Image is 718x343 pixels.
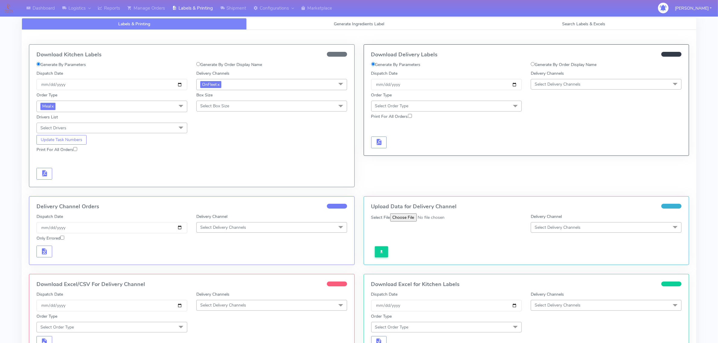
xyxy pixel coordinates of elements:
label: Order Type [36,92,57,98]
label: Order Type [36,313,57,319]
span: Select Delivery Channels [200,225,246,230]
a: x [217,81,220,87]
span: Select Delivery Channels [535,225,580,230]
span: Select Delivery Channels [535,302,580,308]
span: Select Order Type [375,324,409,330]
ul: Tabs [22,18,696,30]
h4: Download Delivery Labels [371,52,682,58]
span: Select Delivery Channels [200,302,246,308]
label: Dispatch Date [371,291,398,297]
label: Drivers List [36,114,58,120]
label: Dispatch Date [36,291,63,297]
button: Update Task Numbers [36,135,87,145]
label: Dispatch Date [371,70,398,77]
label: Box Size [196,92,213,98]
label: Delivery Channels [196,70,229,77]
span: Select Box Size [200,103,229,109]
span: Select Delivery Channels [535,81,580,87]
h4: Download Excel/CSV For Delivery Channel [36,282,347,288]
label: Generate By Parameters [36,61,86,68]
span: Search Labels & Excels [562,21,606,27]
label: Delivery Channel [531,213,562,220]
label: Delivery Channels [531,70,564,77]
h4: Download Kitchen Labels [36,52,347,58]
h4: Download Excel for Kitchen Labels [371,282,682,288]
label: Delivery Channels [531,291,564,297]
h4: Upload Data for Delivery Channel [371,204,682,210]
label: Order Type [371,92,392,98]
input: Only Errored [60,236,64,240]
label: Delivery Channels [196,291,229,297]
label: Dispatch Date [36,70,63,77]
label: Generate By Parameters [371,61,421,68]
label: Order Type [371,313,392,319]
span: Select Drivers [40,125,66,131]
span: Select Order Type [40,324,74,330]
input: Print For All Orders [73,147,77,151]
span: OnFleet [200,81,221,88]
label: Generate By Order Display Name [196,61,262,68]
label: Print For All Orders [36,146,77,153]
label: Generate By Order Display Name [531,61,596,68]
label: Dispatch Date [36,213,63,220]
a: x [51,103,54,109]
input: Print For All Orders [408,114,412,118]
span: Meal [40,103,55,110]
label: Select File [371,214,390,221]
label: Print For All Orders [371,113,412,120]
span: Labels & Printing [118,21,150,27]
label: Delivery Channel [196,213,227,220]
input: Generate By Parameters [371,62,375,66]
span: Generate Ingredients Label [334,21,384,27]
h4: Delivery Channel Orders [36,204,347,210]
span: Select Order Type [375,103,409,109]
input: Generate By Order Display Name [196,62,200,66]
input: Generate By Order Display Name [531,62,535,66]
button: [PERSON_NAME] [670,2,716,14]
input: Generate By Parameters [36,62,40,66]
label: Only Errored [36,235,64,241]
